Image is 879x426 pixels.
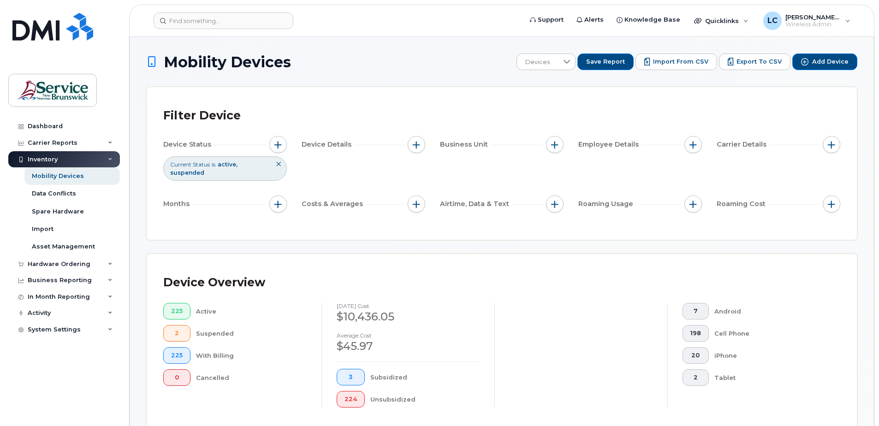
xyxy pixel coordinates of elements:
button: 198 [683,325,709,342]
span: 2 [690,374,701,381]
h4: [DATE] cost [337,303,480,309]
div: With Billing [196,347,307,364]
span: Mobility Devices [164,54,291,70]
span: Months [163,199,192,209]
div: Android [714,303,826,319]
span: 0 [171,374,183,381]
button: Add Device [792,53,857,70]
div: Active [196,303,307,319]
button: 7 [683,303,709,319]
div: Filter Device [163,104,241,128]
span: Employee Details [578,140,641,149]
div: iPhone [714,347,826,364]
div: Subsidized [370,369,480,385]
span: Save Report [586,58,625,66]
span: Devices [517,54,558,71]
span: 3 [344,373,357,381]
span: Costs & Averages [302,199,366,209]
span: 2 [171,330,183,337]
div: Cell Phone [714,325,826,342]
button: Import from CSV [635,53,717,70]
span: Current Status [170,160,210,168]
span: 225 [171,352,183,359]
span: is [212,160,215,168]
button: 225 [163,347,190,364]
span: active [218,161,238,168]
button: 3 [337,369,365,385]
div: Unsubsidized [370,391,480,408]
span: Export to CSV [736,58,782,66]
span: Carrier Details [717,140,769,149]
div: Device Overview [163,271,265,295]
button: 2 [683,369,709,386]
div: $45.97 [337,338,480,354]
button: 20 [683,347,709,364]
span: Add Device [812,58,849,66]
div: Suspended [196,325,307,342]
span: Device Details [302,140,354,149]
button: 224 [337,391,365,408]
div: $10,436.05 [337,309,480,325]
h4: Average cost [337,332,480,338]
div: Tablet [714,369,826,386]
span: Import from CSV [653,58,708,66]
div: Cancelled [196,369,307,386]
span: 225 [171,308,183,315]
button: 2 [163,325,190,342]
span: 224 [344,396,357,403]
span: Roaming Usage [578,199,636,209]
span: suspended [170,169,204,176]
button: Save Report [577,53,634,70]
span: Business Unit [440,140,491,149]
button: 0 [163,369,190,386]
span: Device Status [163,140,214,149]
button: 225 [163,303,190,319]
span: 7 [690,308,701,315]
button: Export to CSV [719,53,790,70]
span: 198 [690,330,701,337]
span: Roaming Cost [717,199,768,209]
span: 20 [690,352,701,359]
span: Airtime, Data & Text [440,199,512,209]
